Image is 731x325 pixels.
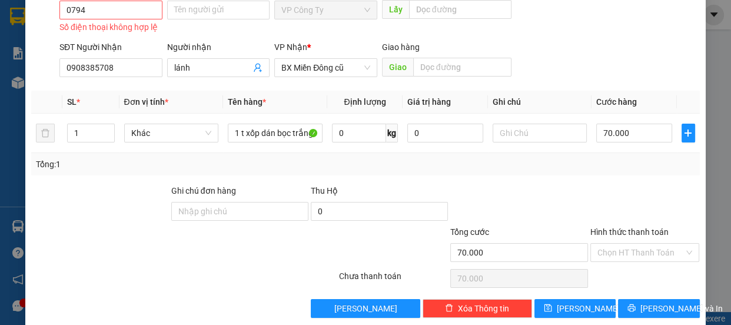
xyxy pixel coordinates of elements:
[488,91,592,114] th: Ghi chú
[171,202,308,221] input: Ghi chú đơn hàng
[5,82,140,105] span: Nhận:
[281,1,370,19] span: VP Công Ty
[42,41,154,64] span: 0988 594 111
[5,9,40,62] img: logo
[311,299,420,318] button: [PERSON_NAME]
[450,227,489,237] span: Tổng cước
[640,302,723,315] span: [PERSON_NAME] và In
[386,124,398,142] span: kg
[334,302,397,315] span: [PERSON_NAME]
[5,82,140,105] span: VP [GEOGRAPHIC_DATA] -
[493,124,587,142] input: Ghi Chú
[167,41,270,54] div: Người nhận
[281,59,370,77] span: BX Miền Đông cũ
[423,299,532,318] button: deleteXóa Thông tin
[42,6,160,39] strong: CÔNG TY CP BÌNH TÂM
[124,97,168,107] span: Đơn vị tính
[42,41,154,64] span: VP Công Ty ĐT:
[596,97,637,107] span: Cước hàng
[274,42,307,52] span: VP Nhận
[253,63,263,72] span: user-add
[228,97,266,107] span: Tên hàng
[36,158,283,171] div: Tổng: 1
[407,97,451,107] span: Giá trị hàng
[338,270,450,290] div: Chưa thanh toán
[590,227,669,237] label: Hình thức thanh toán
[228,124,323,142] input: VD: Bàn, Ghế
[36,124,55,142] button: delete
[59,41,162,54] div: SĐT Người Nhận
[5,68,22,79] span: Gửi:
[171,186,236,195] label: Ghi chú đơn hàng
[382,42,420,52] span: Giao hàng
[311,186,338,195] span: Thu Hộ
[22,68,75,79] span: VP Công Ty -
[67,97,77,107] span: SL
[413,58,511,77] input: Dọc đường
[382,58,413,77] span: Giao
[458,302,509,315] span: Xóa Thông tin
[557,302,620,315] span: [PERSON_NAME]
[59,21,162,34] div: Số điện thoại không hợp lệ
[627,304,636,313] span: printer
[344,97,386,107] span: Định lượng
[544,304,552,313] span: save
[445,304,453,313] span: delete
[131,124,212,142] span: Khác
[682,128,695,138] span: plus
[534,299,616,318] button: save[PERSON_NAME]
[682,124,695,142] button: plus
[407,124,483,142] input: 0
[618,299,699,318] button: printer[PERSON_NAME] và In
